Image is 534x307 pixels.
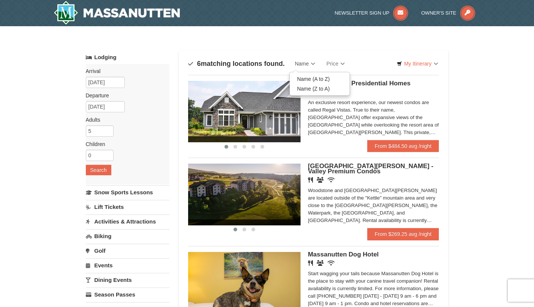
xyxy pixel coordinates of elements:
span: Owner's Site [421,10,456,16]
label: Arrival [86,67,164,75]
span: [GEOGRAPHIC_DATA][PERSON_NAME] - Valley Premium Condos [308,162,434,175]
div: An exclusive resort experience, our newest condos are called Regal Vistas. True to their name, [G... [308,99,439,136]
a: Price [321,56,350,71]
div: Woodstone and [GEOGRAPHIC_DATA][PERSON_NAME] are located outside of the "Kettle" mountain area an... [308,187,439,224]
i: Banquet Facilities [317,260,324,266]
a: Name (Z to A) [290,84,350,94]
a: Dining Events [86,273,169,287]
label: Children [86,140,164,148]
a: Owner's Site [421,10,475,16]
i: Wireless Internet (free) [328,177,335,183]
a: Lodging [86,51,169,64]
i: Wireless Internet (free) [328,260,335,266]
a: Golf [86,244,169,258]
a: Name [289,56,321,71]
span: Massanutten Dog Hotel [308,251,379,258]
i: Restaurant [308,177,313,183]
button: Search [86,165,111,175]
i: Restaurant [308,260,313,266]
a: From $269.25 avg /night [367,228,439,240]
span: Newsletter Sign Up [335,10,389,16]
span: Regal Vistas - Presidential Homes [308,80,411,87]
a: Activities & Attractions [86,215,169,228]
a: From $484.50 avg /night [367,140,439,152]
label: Adults [86,116,164,124]
a: Name (A to Z) [290,74,350,84]
a: Season Passes [86,288,169,301]
i: Banquet Facilities [317,177,324,183]
a: Newsletter Sign Up [335,10,408,16]
h4: matching locations found. [188,60,285,67]
a: Lift Tickets [86,200,169,214]
img: Massanutten Resort Logo [54,1,180,25]
label: Departure [86,92,164,99]
a: My Itinerary [392,58,443,69]
a: Biking [86,229,169,243]
a: Snow Sports Lessons [86,185,169,199]
a: Massanutten Resort [54,1,180,25]
a: Events [86,258,169,272]
span: 6 [197,60,201,67]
